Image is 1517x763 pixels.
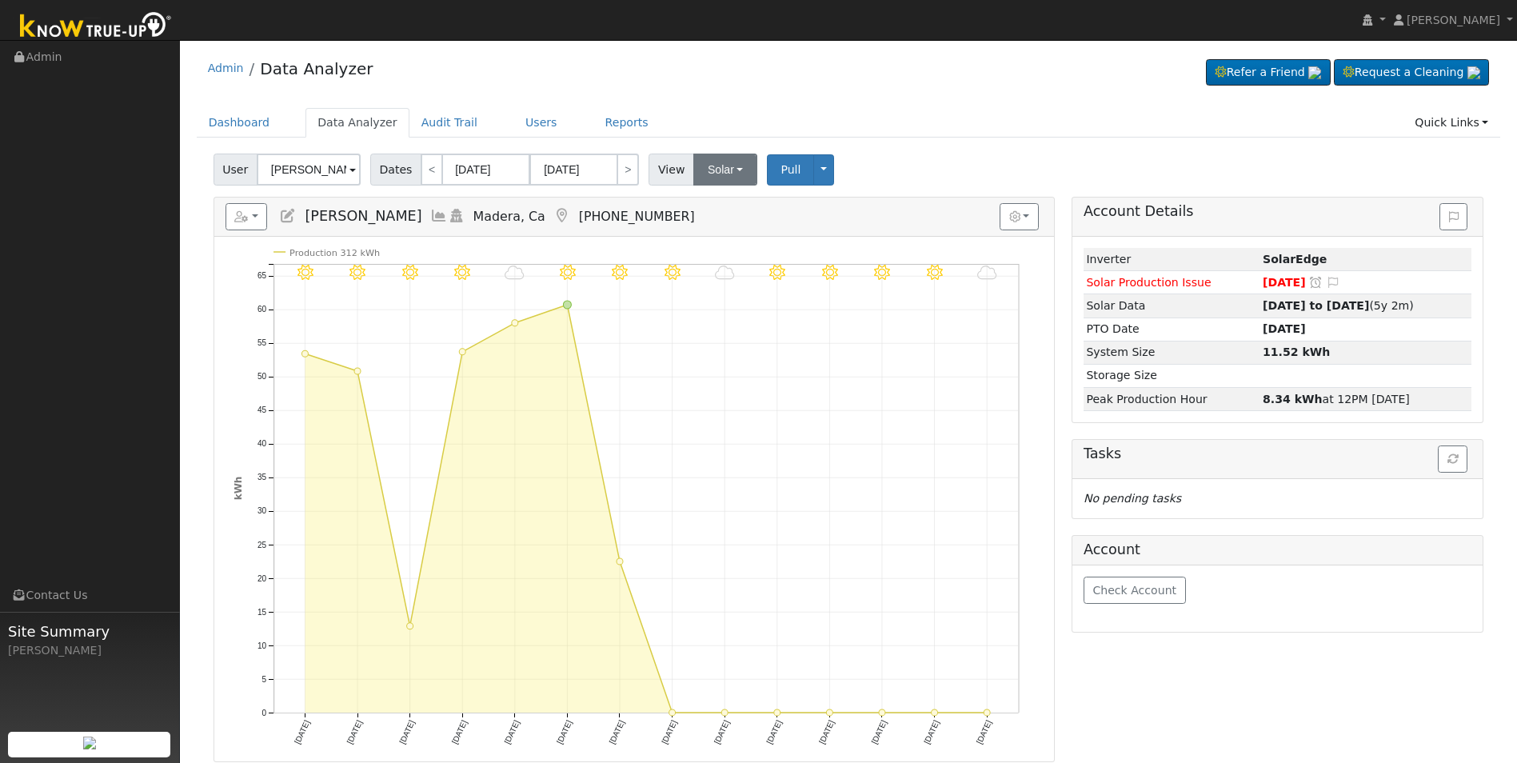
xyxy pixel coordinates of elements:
strong: 11.52 kWh [1263,346,1330,358]
text: [DATE] [608,719,626,745]
text: 10 [257,641,267,650]
text: 55 [257,339,267,348]
img: retrieve [83,737,96,749]
td: Solar Data [1084,294,1260,318]
i: 9/29 - Cloudy [977,265,997,281]
text: [DATE] [555,719,573,745]
circle: onclick="" [721,709,728,716]
i: 9/27 - Clear [874,265,890,281]
text: 0 [261,709,266,717]
td: at 12PM [DATE] [1260,388,1472,411]
circle: onclick="" [617,558,623,565]
h5: Tasks [1084,445,1471,462]
a: Edit User (4239) [279,208,297,224]
td: Storage Size [1084,364,1260,387]
circle: onclick="" [984,709,990,716]
text: 20 [257,574,267,583]
a: Admin [208,62,244,74]
a: > [617,154,639,186]
text: [DATE] [817,719,836,745]
a: Quick Links [1403,108,1500,138]
circle: onclick="" [459,349,465,355]
text: [DATE] [922,719,940,745]
text: [DATE] [345,719,364,745]
text: 65 [257,272,267,281]
text: 40 [257,440,267,449]
button: Refresh [1438,445,1467,473]
circle: onclick="" [826,709,832,716]
i: 9/22 - Clear [612,265,628,281]
td: Peak Production Hour [1084,388,1260,411]
circle: onclick="" [932,709,938,716]
a: Reports [593,108,661,138]
text: [DATE] [713,719,731,745]
a: Request a Cleaning [1334,59,1489,86]
text: [DATE] [293,719,311,745]
span: Dates [370,154,421,186]
text: [DATE] [397,719,416,745]
div: [PERSON_NAME] [8,642,171,659]
circle: onclick="" [879,709,885,716]
span: [PERSON_NAME] [1407,14,1500,26]
i: 9/23 - Clear [665,265,681,281]
text: 50 [257,373,267,381]
i: No pending tasks [1084,492,1181,505]
circle: onclick="" [354,368,361,374]
img: retrieve [1308,66,1321,79]
text: 45 [257,406,267,415]
a: Users [513,108,569,138]
text: kWh [233,477,244,501]
text: [DATE] [660,719,678,745]
i: Edit Issue [1326,277,1340,288]
a: Snooze this issue [1309,276,1323,289]
text: [DATE] [450,719,469,745]
a: Data Analyzer [305,108,409,138]
i: 9/21 - Clear [559,265,575,281]
a: < [421,154,443,186]
span: Madera, Ca [473,209,545,224]
text: [DATE] [975,719,993,745]
a: Data Analyzer [260,59,373,78]
span: Site Summary [8,621,171,642]
img: retrieve [1467,66,1480,79]
a: Multi-Series Graph [430,208,448,224]
span: View [649,154,694,186]
i: 9/18 - Clear [402,265,418,281]
i: 9/26 - Clear [822,265,838,281]
circle: onclick="" [406,623,413,629]
i: 9/16 - Clear [297,265,313,281]
td: System Size [1084,341,1260,364]
button: Check Account [1084,577,1186,604]
text: 60 [257,306,267,314]
a: Login As (last Never) [448,208,465,224]
text: 25 [257,541,267,549]
text: 30 [257,507,267,516]
strong: ID: 1832964, authorized: 09/30/20 [1263,253,1327,266]
text: [DATE] [502,719,521,745]
text: 5 [261,675,266,684]
text: 15 [257,608,267,617]
a: Dashboard [197,108,282,138]
i: 9/25 - MostlyClear [769,265,785,281]
span: [DATE] [1263,322,1306,335]
text: Production 312 kWh [289,248,380,258]
a: Map [553,208,571,224]
circle: onclick="" [512,320,518,326]
span: Check Account [1092,584,1176,597]
i: 9/17 - Clear [349,265,365,281]
span: (5y 2m) [1263,299,1414,312]
h5: Account Details [1084,203,1471,220]
span: Solar Production Issue [1086,276,1211,289]
strong: 8.34 kWh [1263,393,1323,405]
span: [DATE] [1263,276,1306,289]
circle: onclick="" [301,350,308,357]
i: 9/24 - MostlyCloudy [715,265,735,281]
button: Pull [767,154,814,186]
button: Solar [693,154,757,186]
i: 9/20 - Cloudy [505,265,525,281]
a: Refer a Friend [1206,59,1331,86]
h5: Account [1084,541,1140,557]
span: Pull [780,163,800,176]
text: [DATE] [870,719,888,745]
button: Issue History [1439,203,1467,230]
